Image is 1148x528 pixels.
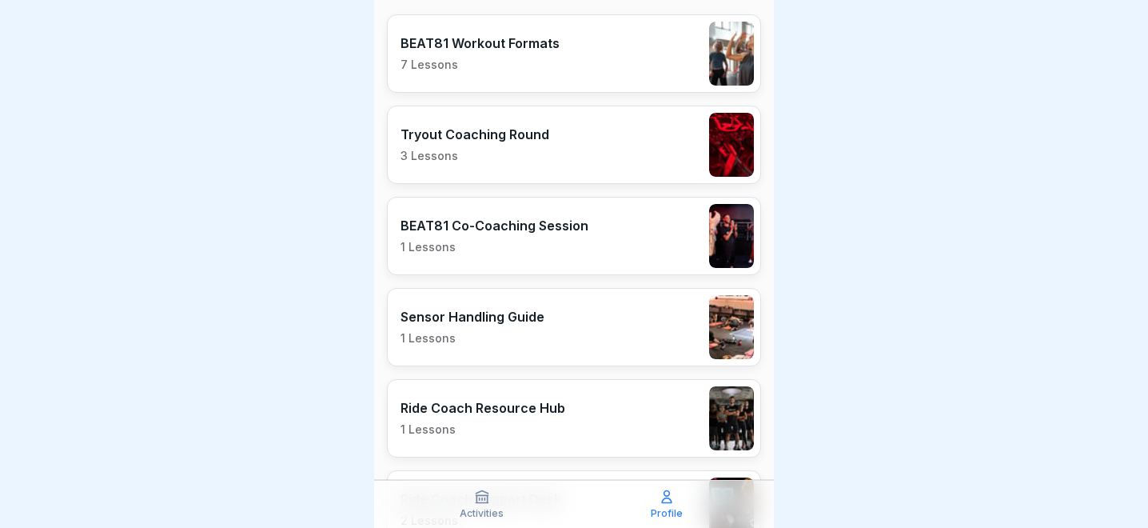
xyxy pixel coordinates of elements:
img: lq5xjys439bbdfavw35ieiih.png [709,295,754,359]
p: Sensor Handling Guide [401,309,544,325]
p: 1 Lessons [401,331,544,346]
p: 1 Lessons [401,240,588,254]
a: Tryout Coaching Round3 Lessons [387,106,761,184]
img: y9fc2hljz12hjpqmn0lgbk2p.png [709,22,754,86]
img: xiv8kcvxauns0s09p74o4wcy.png [709,113,754,177]
p: Tryout Coaching Round [401,126,549,142]
p: BEAT81 Co-Coaching Session [401,218,588,234]
a: Sensor Handling Guide1 Lessons [387,288,761,366]
p: Profile [651,508,683,519]
a: BEAT81 Workout Formats7 Lessons [387,14,761,93]
p: Activities [460,508,504,519]
p: 7 Lessons [401,58,560,72]
p: 3 Lessons [401,149,549,163]
p: 1 Lessons [401,422,565,437]
p: BEAT81 Workout Formats [401,35,560,51]
p: Ride Coach Resource Hub [401,400,565,416]
img: z319eav8mjrr428ef3cnzu1s.png [709,386,754,450]
a: Ride Coach Resource Hub1 Lessons [387,379,761,458]
img: ivpcfceuea3hdvhr4bkgc6gs.png [709,204,754,268]
a: BEAT81 Co-Coaching Session1 Lessons [387,197,761,275]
